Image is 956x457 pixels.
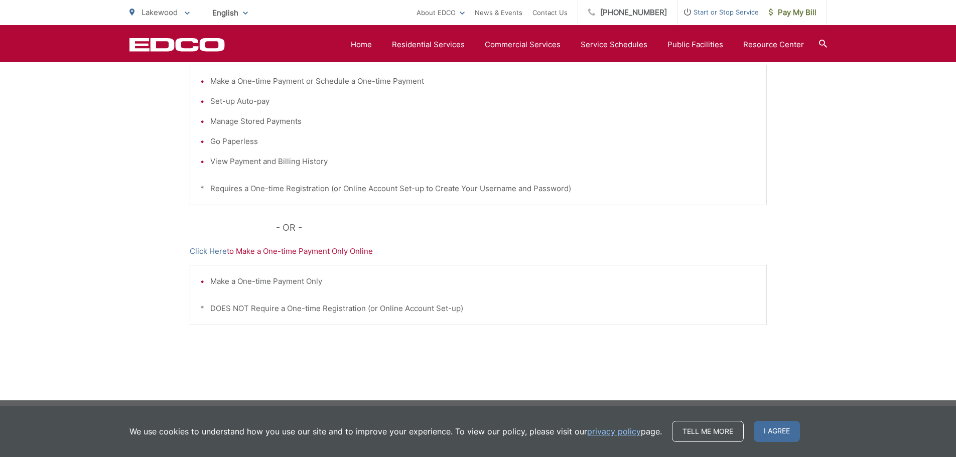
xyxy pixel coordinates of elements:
[743,39,804,51] a: Resource Center
[190,245,767,257] p: to Make a One-time Payment Only Online
[754,421,800,442] span: I agree
[210,156,756,168] li: View Payment and Billing History
[581,39,647,51] a: Service Schedules
[190,245,227,257] a: Click Here
[769,7,816,19] span: Pay My Bill
[200,183,756,195] p: * Requires a One-time Registration (or Online Account Set-up to Create Your Username and Password)
[200,302,756,315] p: * DOES NOT Require a One-time Registration (or Online Account Set-up)
[532,7,568,19] a: Contact Us
[210,135,756,147] li: Go Paperless
[210,115,756,127] li: Manage Stored Payments
[210,275,756,287] li: Make a One-time Payment Only
[210,95,756,107] li: Set-up Auto-pay
[205,4,255,22] span: English
[475,7,522,19] a: News & Events
[351,39,372,51] a: Home
[129,425,662,437] p: We use cookies to understand how you use our site and to improve your experience. To view our pol...
[142,8,178,17] span: Lakewood
[276,220,767,235] p: - OR -
[485,39,561,51] a: Commercial Services
[392,39,465,51] a: Residential Services
[129,38,225,52] a: EDCD logo. Return to the homepage.
[210,75,756,87] li: Make a One-time Payment or Schedule a One-time Payment
[417,7,465,19] a: About EDCO
[667,39,723,51] a: Public Facilities
[587,425,641,437] a: privacy policy
[672,421,744,442] a: Tell me more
